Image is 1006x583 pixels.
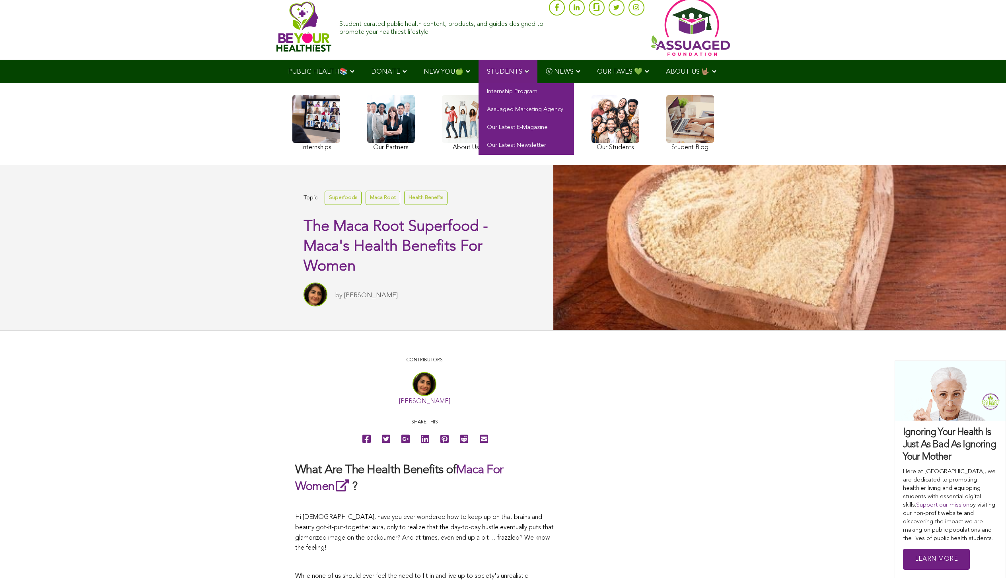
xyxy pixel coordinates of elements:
a: [PERSON_NAME] [344,292,398,299]
p: Share this [295,419,554,426]
a: Learn More [903,549,970,570]
span: STUDENTS [487,68,522,75]
div: Navigation Menu [276,60,730,83]
a: Superfoods [325,191,362,205]
a: [PERSON_NAME] [399,398,450,405]
h2: What Are The Health Benefits of ? [295,462,554,495]
span: The Maca Root Superfood - Maca's Health Benefits For Women [304,219,488,274]
span: Topic: [304,193,319,203]
span: ABOUT US 🤟🏽 [666,68,710,75]
span: DONATE [371,68,400,75]
div: Student-curated public health content, products, and guides designed to promote your healthiest l... [339,17,545,36]
a: Maca For Women [295,464,503,493]
a: Health Benefits [404,191,448,205]
span: NEW YOU🍏 [424,68,463,75]
p: CONTRIBUTORS [295,357,554,364]
a: Assuaged Marketing Agency [479,101,574,119]
span: OUR FAVES 💚 [597,68,642,75]
img: Assuaged [276,1,332,52]
a: Our Latest E-Magazine [479,119,574,137]
img: Sitara Darvish [304,283,327,306]
img: glassdoor [593,3,599,11]
a: Internship Program [479,83,574,101]
span: Ⓥ NEWS [546,68,574,75]
a: Our Latest Newsletter [479,137,574,155]
span: PUBLIC HEALTH📚 [288,68,348,75]
span: Hi [DEMOGRAPHIC_DATA], have you ever wondered how to keep up on that brains and beauty got-it-put... [295,514,554,551]
span: by [335,292,342,299]
iframe: Chat Widget [966,545,1006,583]
a: Maca Root [366,191,400,205]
